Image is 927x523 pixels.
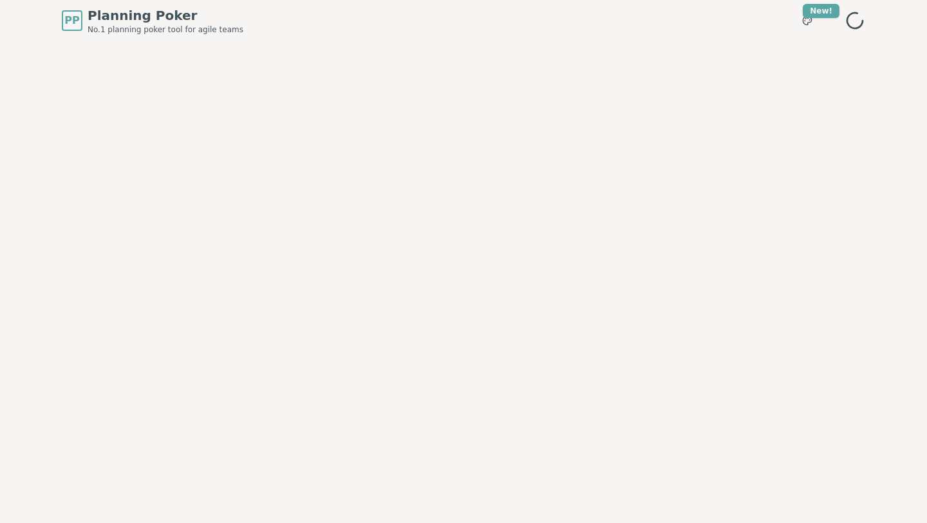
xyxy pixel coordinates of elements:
a: PPPlanning PokerNo.1 planning poker tool for agile teams [62,6,243,35]
span: Planning Poker [88,6,243,24]
span: PP [64,13,79,28]
div: New! [803,4,839,18]
button: New! [796,9,819,32]
span: No.1 planning poker tool for agile teams [88,24,243,35]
